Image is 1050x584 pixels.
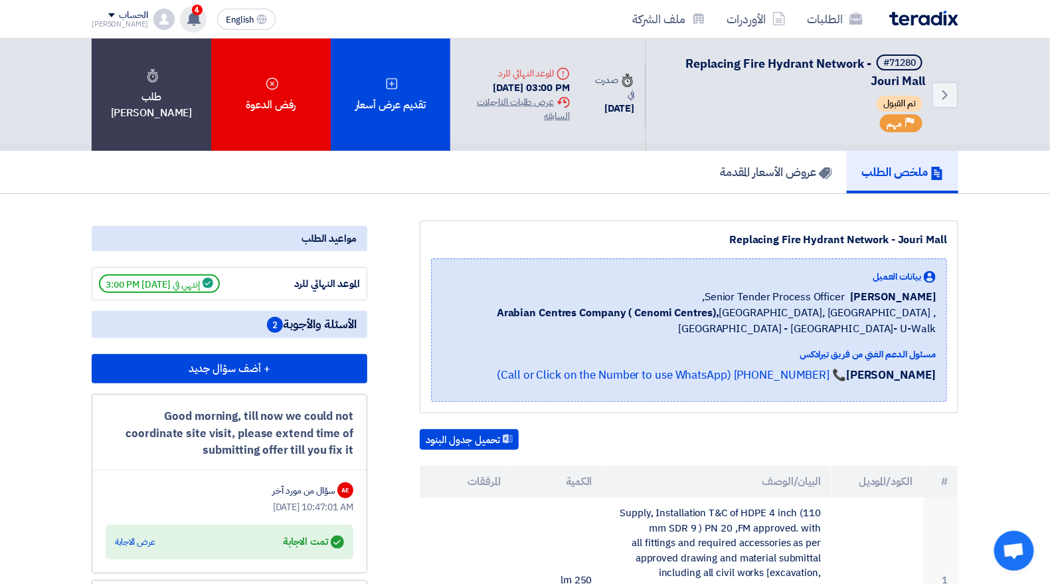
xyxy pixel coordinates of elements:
div: Replacing Fire Hydrant Network - Jouri Mall [431,232,947,248]
span: بيانات العميل [873,270,921,284]
div: سؤال من مورد آخر [273,484,335,498]
div: مسئول الدعم الفني من فريق تيرادكس [442,347,936,361]
a: 📞 [PHONE_NUMBER] (Call or Click on the Number to use WhatsApp) [497,367,846,383]
div: Open chat [994,531,1034,571]
div: AE [337,482,353,498]
div: [DATE] 10:47:01 AM [106,500,353,514]
div: تمت الاجابة [283,533,344,551]
div: صدرت في [591,73,634,101]
img: Teradix logo [889,11,958,26]
div: عرض الاجابة [115,535,155,549]
span: English [226,15,254,25]
th: الكود/الموديل [831,466,923,498]
th: البيان/الوصف [603,466,832,498]
div: [DATE] 03:00 PM [461,80,570,96]
span: 4 [192,5,203,15]
div: [DATE] [591,101,634,116]
span: Replacing Fire Hydrant Network - Jouri Mall [685,54,925,90]
b: Arabian Centres Company ( Cenomi Centres), [497,305,719,321]
div: عرض طلبات التاجيلات السابقه [461,95,570,123]
th: # [923,466,958,498]
a: ملف الشركة [622,3,716,35]
span: تم القبول [877,96,922,112]
span: [GEOGRAPHIC_DATA], [GEOGRAPHIC_DATA] ,[GEOGRAPHIC_DATA] - [GEOGRAPHIC_DATA]- U-Walk [442,305,936,337]
div: رفض الدعوة [211,39,331,151]
div: الموعد النهائي للرد [260,276,360,292]
a: الأوردرات [716,3,796,35]
button: English [217,9,276,30]
span: Senior Tender Process Officer, [702,289,845,305]
span: 2 [267,317,283,333]
button: + أضف سؤال جديد [92,354,367,383]
img: profile_test.png [153,9,175,30]
a: الطلبات [796,3,873,35]
div: طلب [PERSON_NAME] [92,39,211,151]
div: Good morning, till now we could not coordinate site visit, please extend time of submitting offer... [106,408,353,459]
h5: Replacing Fire Hydrant Network - Jouri Mall [662,54,925,89]
span: إنتهي في [DATE] 3:00 PM [99,274,220,293]
th: المرفقات [420,466,511,498]
div: تقديم عرض أسعار [331,39,450,151]
a: ملخص الطلب [847,151,958,193]
strong: [PERSON_NAME] [846,367,936,383]
div: [PERSON_NAME] [92,21,148,28]
h5: عروض الأسعار المقدمة [720,164,832,179]
div: الموعد النهائي للرد [461,66,570,80]
th: الكمية [511,466,603,498]
div: الحساب [119,10,147,21]
span: الأسئلة والأجوبة [267,316,357,333]
a: عروض الأسعار المقدمة [705,151,847,193]
div: مواعيد الطلب [92,226,367,251]
span: [PERSON_NAME] [850,289,936,305]
span: مهم [887,118,902,130]
div: #71280 [883,58,916,68]
h5: ملخص الطلب [861,164,944,179]
button: تحميل جدول البنود [420,429,519,450]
